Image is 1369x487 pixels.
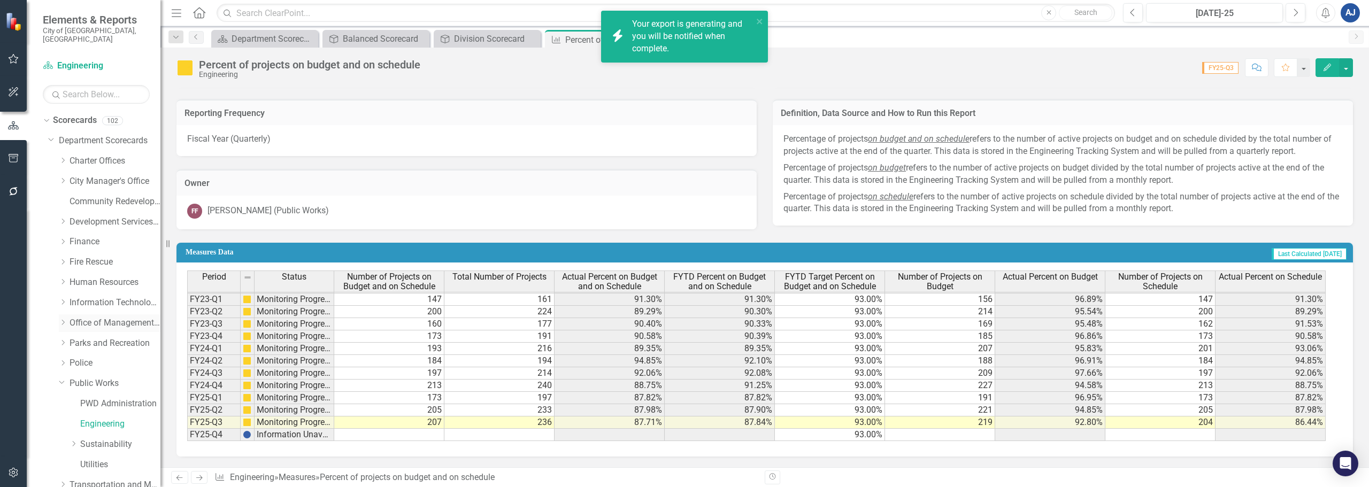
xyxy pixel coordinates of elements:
button: [DATE]-25 [1146,3,1283,22]
td: 161 [444,293,555,306]
td: 93.00% [775,330,885,343]
td: 224 [444,306,555,318]
img: cBAA0RP0Y6D5n+AAAAAElFTkSuQmCC [243,332,251,341]
td: 191 [885,392,995,404]
td: 207 [334,416,444,429]
div: Balanced Scorecard [343,32,427,45]
td: 92.06% [555,367,665,380]
td: 173 [1105,330,1216,343]
td: 173 [334,330,444,343]
td: FY25-Q3 [187,416,241,429]
td: 236 [444,416,555,429]
td: 89.35% [555,343,665,355]
a: PWD Administration [80,398,160,410]
td: FY23-Q3 [187,318,241,330]
td: 91.30% [665,293,775,306]
div: [PERSON_NAME] (Public Works) [207,205,329,217]
h3: Measures Data [186,248,635,256]
span: Actual Percent on Budget [1003,272,1098,282]
h3: Definition, Data Source and How to Run this Report [781,109,1345,118]
td: Monitoring Progress [255,293,334,306]
td: 95.83% [995,343,1105,355]
span: Elements & Reports [43,13,150,26]
td: FY23-Q1 [187,293,241,306]
em: on schedule [868,191,913,202]
td: 87.82% [555,392,665,404]
td: 96.91% [995,355,1105,367]
span: FYTD Percent on Budget and on Schedule [667,272,772,291]
td: 191 [444,330,555,343]
td: 219 [885,416,995,429]
td: 200 [1105,306,1216,318]
td: 90.39% [665,330,775,343]
td: 214 [444,367,555,380]
img: cBAA0RP0Y6D5n+AAAAAElFTkSuQmCC [243,357,251,365]
span: Last Calculated [DATE] [1272,248,1347,260]
img: cBAA0RP0Y6D5n+AAAAAElFTkSuQmCC [243,295,251,304]
a: Engineering [43,60,150,72]
td: 156 [885,293,995,306]
a: Public Works [70,377,160,390]
img: cBAA0RP0Y6D5n+AAAAAElFTkSuQmCC [243,418,251,427]
a: Engineering [230,472,274,482]
a: Community Redevelopment Agency [70,196,160,208]
button: close [756,15,764,27]
img: cBAA0RP0Y6D5n+AAAAAElFTkSuQmCC [243,320,251,328]
td: 227 [885,380,995,392]
td: 93.00% [775,355,885,367]
a: Measures [279,472,316,482]
h3: Reporting Frequency [184,109,749,118]
td: Monitoring Progress [255,330,334,343]
td: 213 [334,380,444,392]
td: FY24-Q2 [187,355,241,367]
td: 221 [885,404,995,416]
div: Division Scorecard [454,32,538,45]
button: AJ [1341,3,1360,22]
td: 216 [444,343,555,355]
span: Period [202,272,226,282]
td: 93.00% [775,367,885,380]
td: 97.66% [995,367,1105,380]
img: cBAA0RP0Y6D5n+AAAAAElFTkSuQmCC [243,406,251,414]
td: 92.80% [995,416,1105,429]
td: 93.00% [775,306,885,318]
a: Fire Rescue [70,256,160,268]
td: 95.54% [995,306,1105,318]
td: 177 [444,318,555,330]
td: Monitoring Progress [255,355,334,367]
span: FY25-Q3 [1202,62,1239,74]
div: Open Intercom Messenger [1333,451,1358,476]
td: 86.44% [1216,416,1326,429]
td: 184 [334,355,444,367]
a: Division Scorecard [436,32,538,45]
td: 90.40% [555,318,665,330]
img: cBAA0RP0Y6D5n+AAAAAElFTkSuQmCC [243,344,251,353]
td: Information Unavailable [255,429,334,441]
p: Percentage of projects refers to the number of active projects on budget and on schedule divided ... [783,133,1342,160]
td: FY24-Q1 [187,343,241,355]
td: 94.85% [1216,355,1326,367]
td: 213 [1105,380,1216,392]
td: 93.00% [775,392,885,404]
img: ClearPoint Strategy [5,12,24,30]
td: 92.10% [665,355,775,367]
div: 102 [102,116,123,125]
td: 93.00% [775,343,885,355]
td: 147 [1105,293,1216,306]
td: 89.29% [1216,306,1326,318]
td: 87.71% [555,416,665,429]
div: [DATE]-25 [1150,7,1279,20]
td: 147 [334,293,444,306]
button: Search [1059,5,1112,20]
td: Monitoring Progress [255,404,334,416]
td: 87.82% [665,392,775,404]
a: City Manager's Office [70,175,160,188]
td: 204 [1105,416,1216,429]
td: Monitoring Progress [255,343,334,355]
td: 93.00% [775,416,885,429]
td: 96.95% [995,392,1105,404]
span: Actual Percent on Schedule [1219,272,1322,282]
td: 188 [885,355,995,367]
td: 193 [334,343,444,355]
td: 197 [444,392,555,404]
